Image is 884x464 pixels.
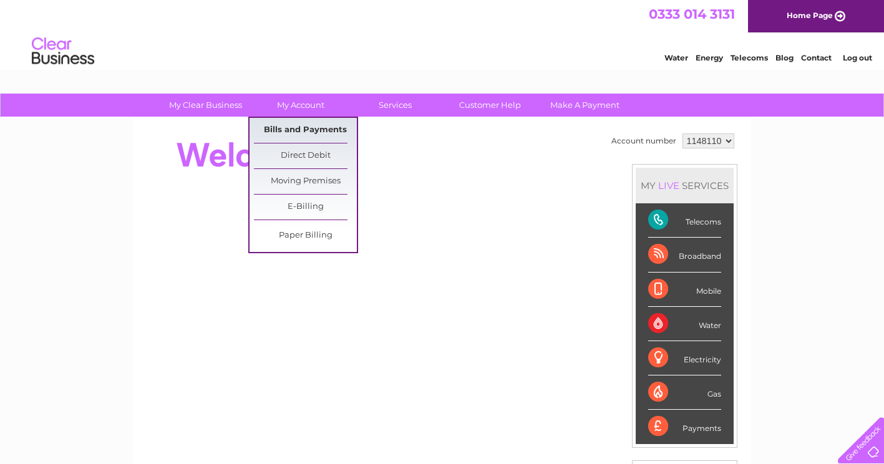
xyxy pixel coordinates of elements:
div: Water [648,307,721,341]
a: 0333 014 3131 [649,6,735,22]
a: E-Billing [254,195,357,220]
div: Mobile [648,273,721,307]
div: MY SERVICES [636,168,734,203]
a: Energy [696,53,723,62]
a: Paper Billing [254,223,357,248]
div: Broadband [648,238,721,272]
a: Log out [843,53,872,62]
div: Payments [648,410,721,443]
a: Telecoms [731,53,768,62]
a: Make A Payment [533,94,636,117]
td: Account number [608,130,679,152]
a: My Clear Business [154,94,257,117]
a: Moving Premises [254,169,357,194]
a: Services [344,94,447,117]
a: My Account [249,94,352,117]
a: Contact [801,53,832,62]
div: Gas [648,375,721,410]
img: logo.png [31,32,95,70]
a: Bills and Payments [254,118,357,143]
a: Direct Debit [254,143,357,168]
div: Electricity [648,341,721,375]
div: Telecoms [648,203,721,238]
div: Clear Business is a trading name of Verastar Limited (registered in [GEOGRAPHIC_DATA] No. 3667643... [148,7,737,60]
a: Customer Help [439,94,542,117]
div: LIVE [656,180,682,191]
a: Blog [775,53,794,62]
a: Water [664,53,688,62]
